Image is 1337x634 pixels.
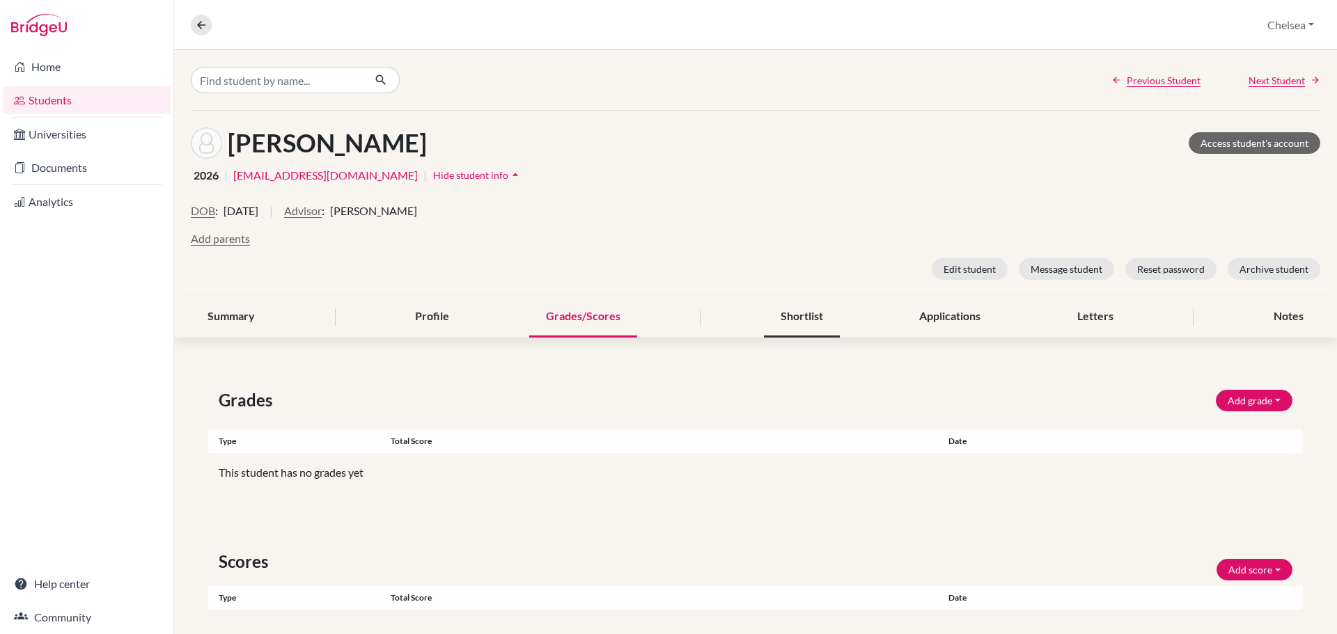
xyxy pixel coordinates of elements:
a: Analytics [3,188,171,216]
a: Universities [3,120,171,148]
i: arrow_drop_up [508,168,522,182]
a: Documents [3,154,171,182]
a: Community [3,603,171,631]
button: Archive student [1228,258,1320,280]
button: Add parents [191,230,250,247]
div: Summary [191,296,272,338]
span: Scores [219,549,274,574]
span: Grades [219,388,278,413]
img: Bridge-U [11,14,67,36]
button: Reset password [1125,258,1217,280]
button: Edit student [932,258,1008,280]
span: : [215,203,218,219]
h1: [PERSON_NAME] [228,128,427,158]
div: Type [208,592,391,604]
a: Next Student [1249,73,1320,88]
span: Next Student [1249,73,1305,88]
div: Date [938,435,1212,447]
div: Grades/Scores [529,296,637,338]
span: | [423,167,427,184]
span: [PERSON_NAME] [330,203,417,219]
div: Applications [902,296,997,338]
a: Help center [3,570,171,598]
span: Previous Student [1127,73,1201,88]
button: Hide student infoarrow_drop_up [432,164,523,186]
div: Shortlist [764,296,840,338]
button: Message student [1019,258,1114,280]
div: Notes [1257,296,1320,338]
button: Add score [1217,559,1292,580]
img: Isabel Cardoso's avatar [191,127,222,159]
span: | [224,167,228,184]
div: Profile [398,296,466,338]
div: Letters [1061,296,1130,338]
div: Date [938,592,1120,604]
div: Type [208,435,391,447]
div: Total score [391,435,938,447]
button: Chelsea [1261,12,1320,38]
p: This student has no grades yet [219,464,1292,481]
a: Students [3,86,171,114]
a: [EMAIL_ADDRESS][DOMAIN_NAME] [233,167,418,184]
div: Total score [391,592,938,604]
span: Hide student info [433,169,508,181]
button: Advisor [284,203,322,219]
a: Previous Student [1111,73,1201,88]
span: : [322,203,325,219]
a: Access student's account [1189,132,1320,154]
span: [DATE] [224,203,258,219]
span: | [269,203,273,230]
input: Find student by name... [191,67,363,93]
span: 2026 [194,167,219,184]
a: Home [3,53,171,81]
button: DOB [191,203,215,219]
button: Add grade [1216,390,1292,411]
